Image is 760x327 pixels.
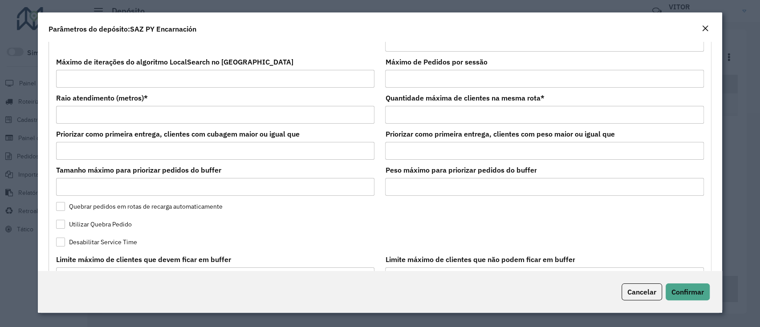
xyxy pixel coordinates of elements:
[56,129,300,139] label: Priorizar como primeira entrega, clientes com cubagem maior ou igual que
[385,165,536,175] label: Peso máximo para priorizar pedidos do buffer
[622,283,662,300] button: Cancelar
[666,283,710,300] button: Confirmar
[702,25,709,32] em: Fechar
[385,93,544,103] label: Quantidade máxima de clientes na mesma rota
[627,287,656,296] span: Cancelar
[56,254,231,265] label: Limite máximo de clientes que devem ficar em buffer
[385,254,575,265] label: Limite máximo de clientes que não podem ficar em buffer
[699,23,711,35] button: Close
[385,129,614,139] label: Priorizar como primeira entrega, clientes com peso maior ou igual que
[49,24,196,34] h4: Parâmetros do depósito:SAZ PY Encarnación
[56,93,148,103] label: Raio atendimento (metros)
[56,57,293,67] label: Máximo de iterações do algoritmo LocalSearch no [GEOGRAPHIC_DATA]
[385,57,487,67] label: Máximo de Pedidos por sessão
[56,165,221,175] label: Tamanho máximo para priorizar pedidos do buffer
[56,202,223,211] label: Quebrar pedidos em rotas de recarga automaticamente
[671,287,704,296] span: Confirmar
[56,238,137,247] label: Desabilitar Service Time
[56,220,132,229] label: Utilizar Quebra Pedido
